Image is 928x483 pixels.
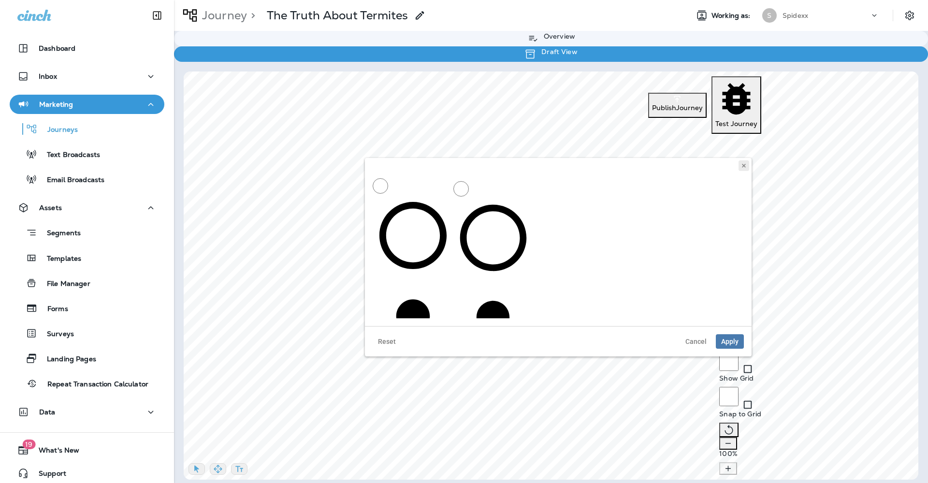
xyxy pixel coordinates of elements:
p: > [247,8,255,23]
button: Collapse Sidebar [144,6,171,25]
p: Show Grid [719,374,761,382]
p: 100 % [719,450,761,457]
p: Text Broadcasts [37,151,100,160]
span: Working as: [711,12,753,20]
p: Marketing [39,100,73,108]
p: Surveys [37,330,74,339]
p: Test Journey [715,120,757,128]
button: Repeat Transaction Calculator [10,373,164,394]
div: S [762,8,777,23]
p: Data [39,408,56,416]
button: Surveys [10,323,164,343]
span: 19 [22,440,35,449]
p: Draft View [536,48,577,56]
button: Email Broadcasts [10,169,164,189]
p: Dashboard [39,44,75,52]
p: Segments [37,229,81,239]
span: Cancel [685,338,707,345]
span: Reset [378,338,396,345]
button: File Manager [10,273,164,293]
p: Overview [539,32,575,40]
p: File Manager [37,280,90,289]
p: Email Broadcasts [37,176,104,185]
p: Landing Pages [37,355,96,364]
button: Segments [10,222,164,243]
button: Templates [10,248,164,268]
button: PublishJourney [648,93,707,118]
button: Apply [716,334,744,349]
p: Journeys [38,126,78,135]
button: 19What's New [10,440,164,460]
p: Assets [39,204,62,212]
input: Customer Session [453,181,469,197]
button: Assets [10,198,164,217]
span: What's New [29,446,79,458]
input: Customer Lifetime [373,178,388,194]
span: Support [29,469,66,481]
button: Forms [10,298,164,318]
button: Settings [901,7,918,24]
button: Cancel [680,334,712,349]
p: Templates [37,255,81,264]
p: Publish Journey [652,104,703,112]
button: Data [10,402,164,422]
button: Inbox [10,67,164,86]
p: The Truth About Termites [267,8,408,23]
button: Journeys [10,119,164,139]
p: Journey [198,8,247,23]
p: Forms [38,305,68,314]
span: Apply [721,338,739,345]
button: Landing Pages [10,348,164,369]
button: Test Journey [711,76,761,134]
button: Text Broadcasts [10,144,164,164]
button: Reset [373,334,401,349]
button: Marketing [10,95,164,114]
p: Snap to Grid [719,410,761,418]
button: Support [10,464,164,483]
p: Inbox [39,72,57,80]
button: Dashboard [10,39,164,58]
p: Spidexx [783,12,808,19]
p: Repeat Transaction Calculator [38,380,148,389]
